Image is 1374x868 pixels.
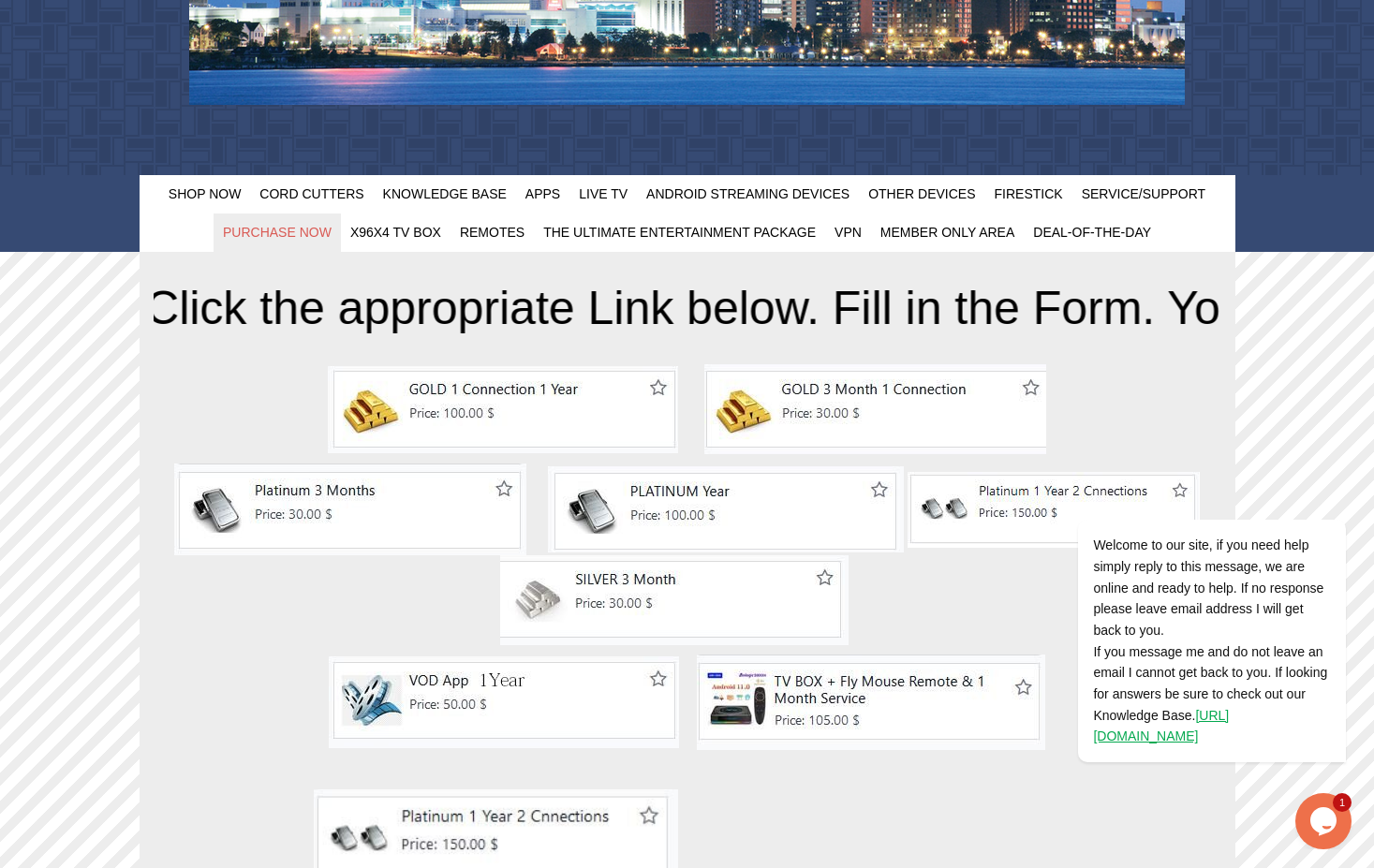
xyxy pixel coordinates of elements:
[341,213,451,252] a: X96X4 TV Box
[637,175,859,213] a: Android Streaming Devices
[548,466,904,552] img: Links to https://pub36.bravenet.com/emailfwd/show.php?formid=4171&usernum=3040742970
[169,186,242,201] span: Shop Now
[543,225,816,240] span: The Ultimate Entertainment Package
[534,213,825,252] a: The Ultimate Entertainment Package
[825,213,871,252] a: VPN
[995,186,1063,201] span: FireStick
[383,186,507,201] span: Knowledge Base
[871,213,1024,252] a: Member Only Area
[579,186,628,201] span: Live TV
[868,186,975,201] span: Other Devices
[646,186,850,201] span: Android Streaming Devices
[704,364,1046,454] img: Links to https://pub36.bravenet.com/emailfwd/show.php?formid=4124&usernum=3040742970
[374,175,516,213] a: Knowledge Base
[697,655,1045,750] img: Links to https://pub36.bravenet.com/emailfwd/show.php?formid=4172&usernum=3040742970
[451,213,534,252] a: Remotes
[214,213,341,252] a: Purchase Now
[1082,186,1206,201] span: Service/Support
[859,175,984,213] a: Other Devices
[1072,175,1216,213] a: Service/Support
[880,225,1014,240] span: Member Only Area
[1018,351,1355,784] iframe: chat widget
[1024,213,1160,252] a: Deal-Of-The-Day
[1295,793,1355,849] iframe: chat widget
[154,271,1221,346] marquee: Click the appropriate Link below. Fill in the Form. You will receive an email shortly. Note pleas...
[223,225,332,240] span: Purchase Now
[328,366,678,453] img: Links to https://wftv.odoo.com/shop/gold-1-year-1-connection-only-37
[1033,225,1151,240] span: Deal-Of-The-Day
[525,186,560,201] span: Apps
[460,225,524,240] span: Remotes
[908,472,1200,548] img: Links to https://wftv.odoo.com/shop/platinum-1year-2-connections-38
[159,175,251,213] a: Shop Now
[500,555,849,645] img: Links to https://pub36.bravenet.com/emailfwd/show.php?formid=4126&usernum=3040742970
[985,175,1072,213] a: FireStick
[329,656,679,748] img: Links to https://pub36.bravenet.com/emailfwd/show.php?formid=4169&usernum=3040742970
[835,225,862,240] span: VPN
[259,186,363,201] span: Cord Cutters
[569,175,637,213] a: Live TV
[516,175,569,213] a: Apps
[250,175,373,213] a: Cord Cutters
[350,225,441,240] span: X96X4 TV Box
[174,463,526,555] img: Links to https://pub36.bravenet.com/emailfwd/show.php?formid=4170&usernum=3040742970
